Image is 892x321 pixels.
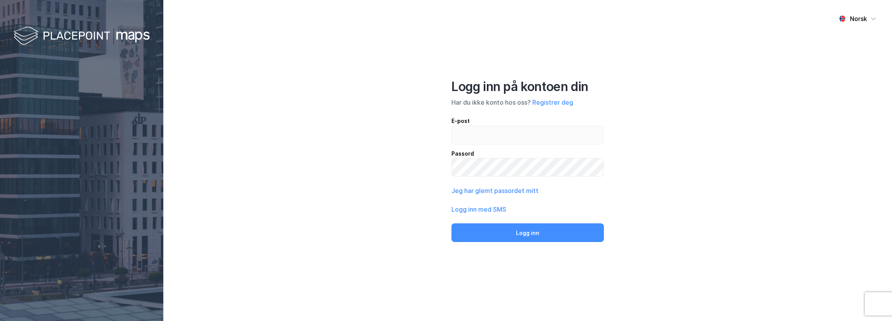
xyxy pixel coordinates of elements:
div: Har du ikke konto hos oss? [451,98,604,107]
button: Registrer deg [532,98,573,107]
div: E-post [451,116,604,126]
div: Passord [451,149,604,158]
button: Logg inn [451,223,604,242]
iframe: Chat Widget [853,284,892,321]
button: Logg inn med SMS [451,205,506,214]
div: Norsk [850,14,867,23]
div: Logg inn på kontoen din [451,79,604,95]
img: logo-white.f07954bde2210d2a523dddb988cd2aa7.svg [14,25,150,48]
button: Jeg har glemt passordet mitt [451,186,539,195]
